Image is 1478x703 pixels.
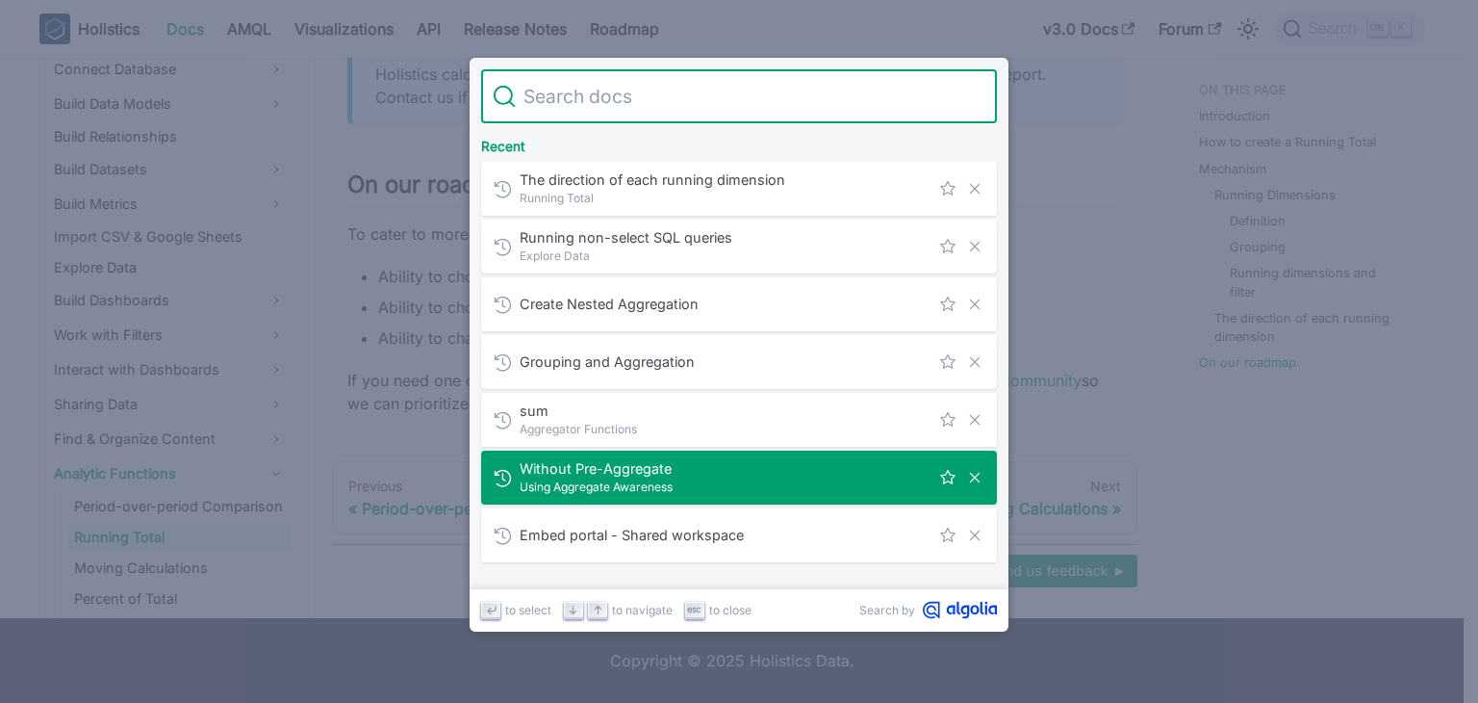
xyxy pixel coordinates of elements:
[520,247,930,265] span: Explore Data
[859,601,997,619] a: Search byAlgolia
[964,236,985,257] button: Remove this search from history
[520,420,930,438] span: Aggregator Functions
[964,351,985,373] button: Remove this search from history
[937,525,958,546] button: Save this search
[709,601,752,619] span: to close
[481,508,997,562] a: Embed portal - Shared workspace
[516,69,985,123] input: Search docs
[481,162,997,216] a: The direction of each running dimension​Running Total
[937,467,958,488] button: Save this search
[964,525,985,546] button: Remove this search from history
[937,409,958,430] button: Save this search
[481,451,997,505] a: Without Pre-Aggregate​Using Aggregate Awareness
[505,601,551,619] span: to select
[520,526,930,544] span: Embed portal - Shared workspace
[687,603,701,617] svg: Escape key
[937,178,958,199] button: Save this search
[520,402,930,420] span: sum​
[937,236,958,257] button: Save this search
[964,409,985,430] button: Remove this search from history
[520,170,930,189] span: The direction of each running dimension​
[937,351,958,373] button: Save this search
[520,295,930,313] span: Create Nested Aggregation
[923,601,997,619] svg: Algolia
[481,277,997,331] a: Create Nested Aggregation
[520,352,930,371] span: Grouping and Aggregation
[566,603,580,617] svg: Arrow down
[964,178,985,199] button: Remove this search from history
[612,601,673,619] span: to navigate
[520,189,930,207] span: Running Total
[859,601,915,619] span: Search by
[484,603,498,617] svg: Enter key
[520,478,930,496] span: Using Aggregate Awareness
[964,294,985,315] button: Remove this search from history
[520,459,930,478] span: Without Pre-Aggregate​
[477,123,1001,162] div: Recent
[481,393,997,447] a: sum​Aggregator Functions
[591,603,605,617] svg: Arrow up
[964,467,985,488] button: Remove this search from history
[481,220,997,273] a: Running non-select SQL queries​Explore Data
[481,335,997,389] a: Grouping and Aggregation
[937,294,958,315] button: Save this search
[520,228,930,247] span: Running non-select SQL queries​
